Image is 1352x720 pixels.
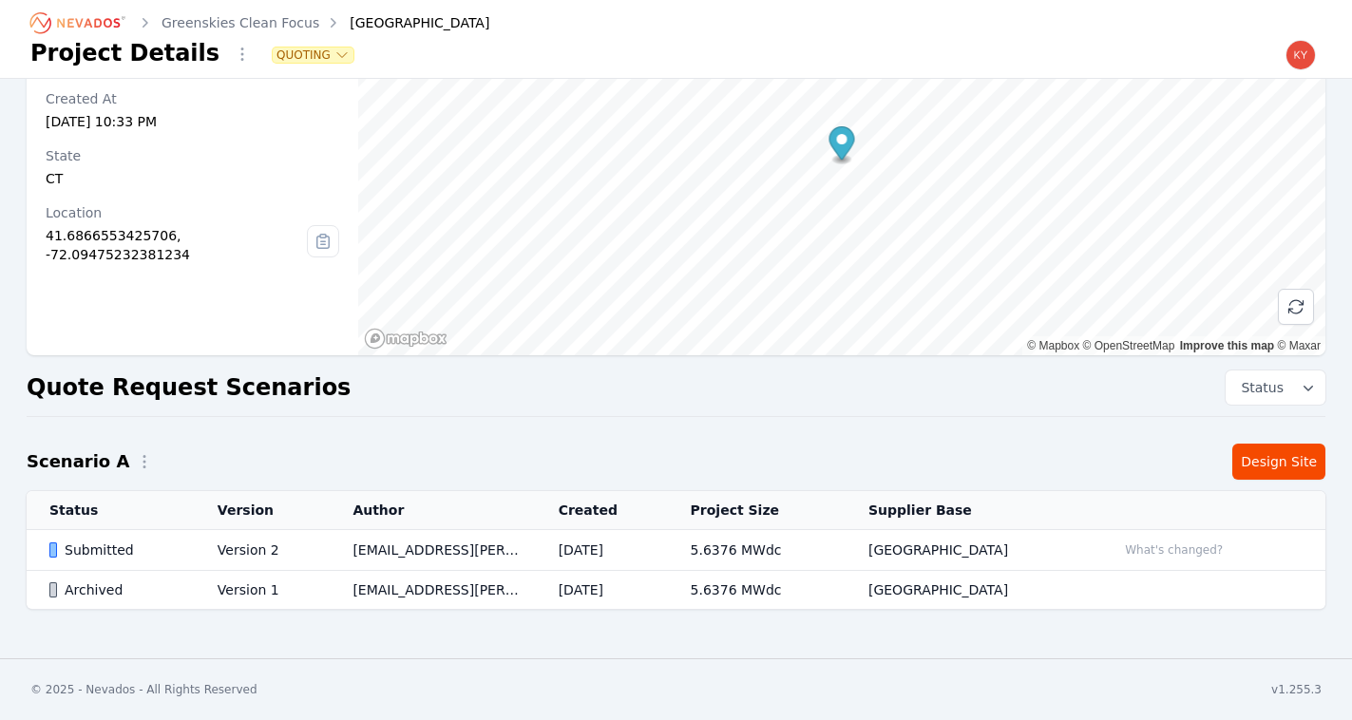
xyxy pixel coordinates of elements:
th: Created [536,491,668,530]
h2: Scenario A [27,448,129,475]
div: Archived [49,580,185,599]
td: 5.6376 MWdc [668,530,846,571]
nav: Breadcrumb [30,8,489,38]
td: [GEOGRAPHIC_DATA] [846,571,1094,610]
td: Version 1 [195,571,331,610]
th: Supplier Base [846,491,1094,530]
div: State [46,146,339,165]
td: Version 2 [195,530,331,571]
div: [DATE] 10:33 PM [46,112,339,131]
td: [DATE] [536,571,668,610]
a: OpenStreetMap [1083,339,1175,352]
h1: Project Details [30,38,219,68]
a: Improve this map [1180,339,1274,352]
button: What's changed? [1116,540,1231,560]
a: Greenskies Clean Focus [162,13,319,32]
img: kyle.macdougall@nevados.solar [1285,40,1316,70]
div: Created At [46,89,339,108]
th: Project Size [668,491,846,530]
tr: ArchivedVersion 1[EMAIL_ADDRESS][PERSON_NAME][DOMAIN_NAME][DATE]5.6376 MWdc[GEOGRAPHIC_DATA] [27,571,1325,610]
div: 41.6866553425706, -72.09475232381234 [46,226,307,264]
div: v1.255.3 [1271,682,1322,697]
td: [EMAIL_ADDRESS][PERSON_NAME][DOMAIN_NAME] [330,530,535,571]
div: [GEOGRAPHIC_DATA] [323,13,489,32]
td: [DATE] [536,530,668,571]
button: Quoting [273,47,353,63]
tr: SubmittedVersion 2[EMAIL_ADDRESS][PERSON_NAME][DOMAIN_NAME][DATE]5.6376 MWdc[GEOGRAPHIC_DATA]What... [27,530,1325,571]
div: Map marker [829,126,855,165]
div: Submitted [49,540,185,559]
th: Status [27,491,195,530]
button: Status [1226,370,1325,405]
div: Location [46,203,307,222]
a: Maxar [1277,339,1321,352]
span: Status [1233,378,1284,397]
td: [EMAIL_ADDRESS][PERSON_NAME][DOMAIN_NAME] [330,571,535,610]
td: [GEOGRAPHIC_DATA] [846,530,1094,571]
td: 5.6376 MWdc [668,571,846,610]
th: Author [330,491,535,530]
a: Mapbox homepage [364,328,447,350]
div: CT [46,169,339,188]
h2: Quote Request Scenarios [27,372,351,403]
th: Version [195,491,331,530]
a: Mapbox [1027,339,1079,352]
a: Design Site [1232,444,1325,480]
div: © 2025 - Nevados - All Rights Reserved [30,682,257,697]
